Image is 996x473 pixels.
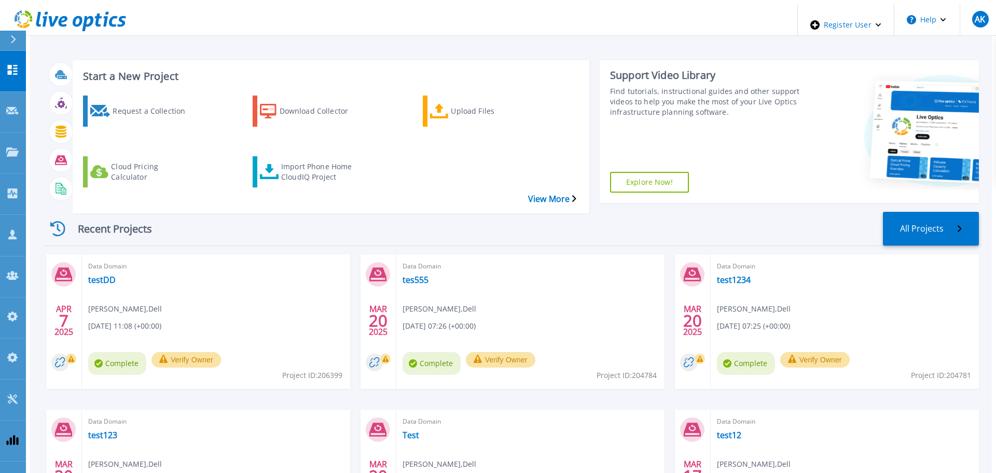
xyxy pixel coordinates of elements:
div: APR 2025 [54,302,74,340]
span: [PERSON_NAME] , Dell [717,458,791,470]
div: Cloud Pricing Calculator [111,159,194,185]
span: [PERSON_NAME] , Dell [717,303,791,315]
span: Project ID: 206399 [282,370,342,381]
div: MAR 2025 [368,302,388,340]
span: [DATE] 07:25 (+00:00) [717,320,790,332]
span: AK [975,15,985,23]
div: MAR 2025 [683,302,702,340]
span: [DATE] 11:08 (+00:00) [88,320,161,332]
span: [DATE] 07:26 (+00:00) [403,320,476,332]
a: testDD [88,275,116,285]
button: Verify Owner [780,352,850,368]
span: [PERSON_NAME] , Dell [88,458,162,470]
span: 20 [683,316,702,325]
button: Verify Owner [151,352,221,368]
a: Download Collector [253,96,378,127]
a: test12 [717,430,741,440]
div: Download Collector [280,98,363,124]
span: Data Domain [403,416,658,427]
span: Data Domain [717,261,973,272]
div: Upload Files [451,98,534,124]
div: Support Video Library [610,69,803,82]
span: Data Domain [88,416,344,427]
button: Help [894,4,959,35]
a: Request a Collection [83,96,209,127]
a: Cloud Pricing Calculator [83,156,209,187]
div: Request a Collection [113,98,196,124]
a: View More [528,194,576,204]
span: Data Domain [88,261,344,272]
span: [PERSON_NAME] , Dell [88,303,162,315]
a: test1234 [717,275,751,285]
span: Project ID: 204781 [911,370,971,381]
button: Verify Owner [466,352,535,368]
span: Complete [717,352,775,375]
a: All Projects [883,212,979,246]
span: 7 [59,316,68,325]
div: Import Phone Home CloudIQ Project [281,159,364,185]
span: [PERSON_NAME] , Dell [403,303,476,315]
a: test123 [88,430,117,440]
a: Explore Now! [610,172,689,193]
a: tes555 [403,275,428,285]
div: Register User [798,4,894,46]
h3: Start a New Project [83,71,576,82]
a: Upload Files [423,96,548,127]
span: Project ID: 204784 [597,370,657,381]
a: Test [403,430,419,440]
span: [PERSON_NAME] , Dell [403,458,476,470]
span: Data Domain [717,416,973,427]
span: Complete [403,352,461,375]
span: 20 [369,316,388,325]
span: Complete [88,352,146,375]
div: Find tutorials, instructional guides and other support videos to help you make the most of your L... [610,86,803,117]
span: Data Domain [403,261,658,272]
div: Recent Projects [44,216,169,241]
